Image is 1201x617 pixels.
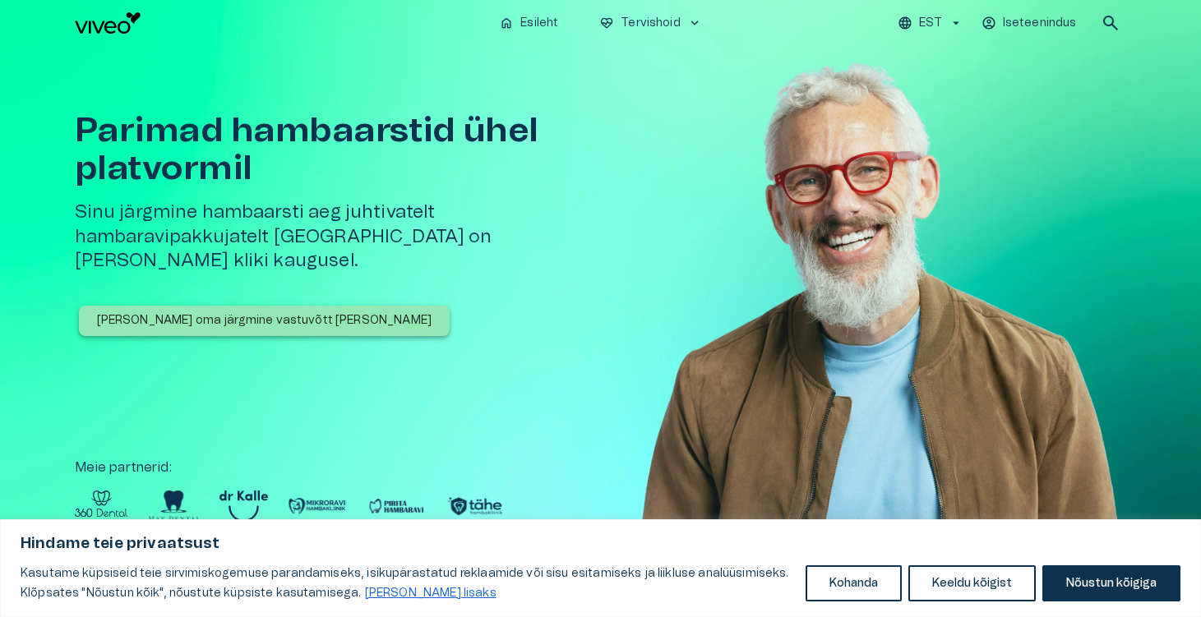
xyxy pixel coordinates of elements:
[520,15,558,32] p: Esileht
[446,490,505,522] img: Partner logo
[1094,7,1127,39] button: open search modal
[75,112,607,187] h1: Parimad hambaarstid ühel platvormil
[1003,15,1077,32] p: Iseteenindus
[593,12,709,35] button: ecg_heartTervishoidkeyboard_arrow_down
[97,312,432,329] p: [PERSON_NAME] oma järgmine vastuvõtt [PERSON_NAME]
[75,458,1127,477] p: Meie partnerid :
[288,490,347,522] img: Partner logo
[806,565,902,601] button: Kohanda
[21,564,793,603] p: Kasutame küpsiseid teie sirvimiskogemuse parandamiseks, isikupärastatud reklaamide või sisu esita...
[599,16,614,30] span: ecg_heart
[148,490,200,522] img: Partner logo
[634,46,1127,577] img: Man with glasses smiling
[75,200,607,273] h5: Sinu järgmine hambaarsti aeg juhtivatelt hambaravipakkujatelt [GEOGRAPHIC_DATA] on [PERSON_NAME] ...
[21,534,1180,554] p: Hindame teie privaatsust
[79,306,450,336] button: [PERSON_NAME] oma järgmine vastuvõtt [PERSON_NAME]
[499,16,514,30] span: home
[687,16,702,30] span: keyboard_arrow_down
[895,12,965,35] button: EST
[919,15,941,32] p: EST
[1101,13,1120,33] span: search
[219,490,268,522] img: Partner logo
[75,12,487,34] a: Navigate to homepage
[367,490,426,522] img: Partner logo
[364,587,497,600] a: Loe lisaks
[75,12,141,34] img: Viveo logo
[1042,565,1180,601] button: Nõustun kõigiga
[75,490,128,522] img: Partner logo
[979,12,1081,35] button: Iseteenindus
[492,12,566,35] button: homeEsileht
[908,565,1036,601] button: Keeldu kõigist
[621,15,681,32] p: Tervishoid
